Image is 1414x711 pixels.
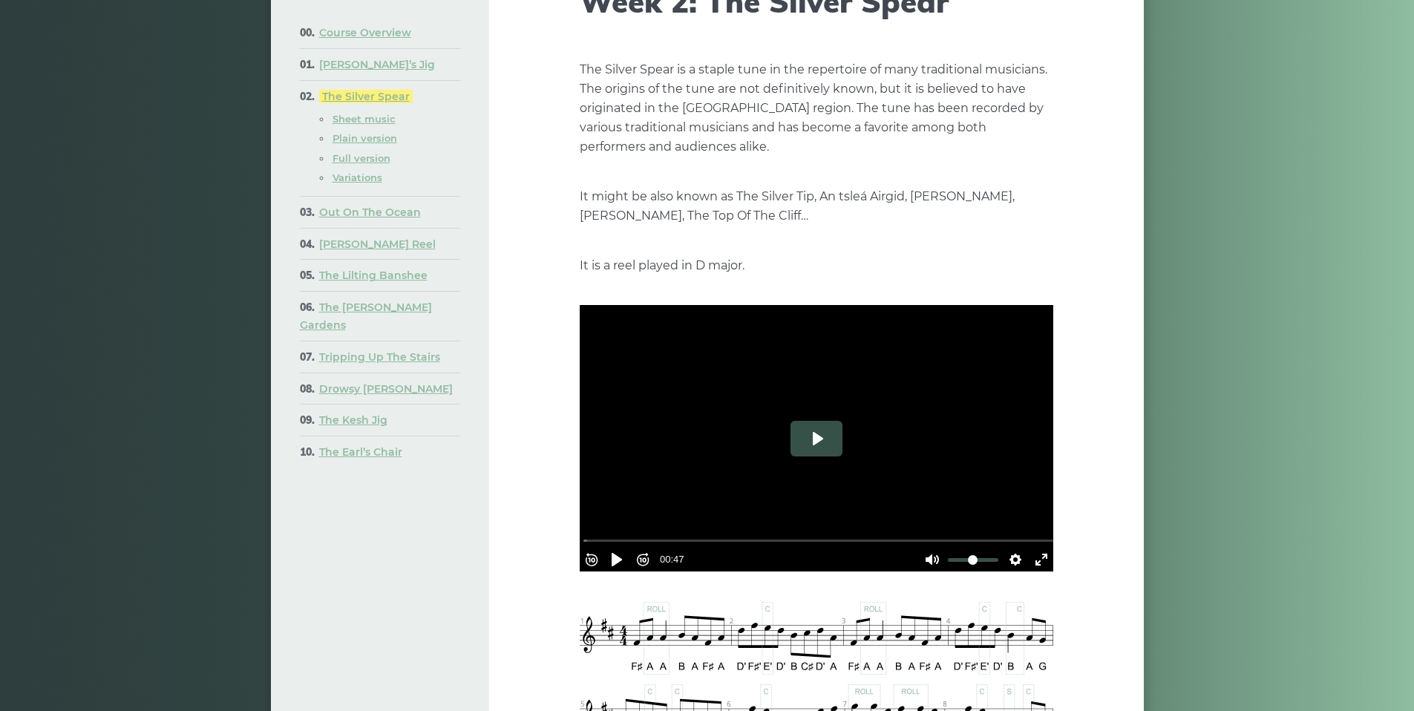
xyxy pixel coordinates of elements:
a: The Kesh Jig [319,413,387,427]
a: Sheet music [333,113,396,125]
a: Plain version [333,132,397,144]
a: Course Overview [319,26,411,39]
a: The Silver Spear [319,90,413,103]
a: Variations [333,171,382,183]
a: The Earl’s Chair [319,445,402,459]
a: Tripping Up The Stairs [319,350,440,364]
p: It is a reel played in D major. [580,256,1053,275]
a: Out On The Ocean [319,206,421,219]
p: The Silver Spear is a staple tune in the repertoire of many traditional musicians. The origins of... [580,60,1053,157]
a: The [PERSON_NAME] Gardens [300,301,432,332]
a: [PERSON_NAME] Reel [319,237,436,251]
a: [PERSON_NAME]’s Jig [319,58,435,71]
a: Drowsy [PERSON_NAME] [319,382,453,396]
p: It might be also known as The Silver Tip, An tsleá Airgid, [PERSON_NAME], [PERSON_NAME], The Top ... [580,187,1053,226]
a: The Lilting Banshee [319,269,428,282]
a: Full version [333,152,390,164]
